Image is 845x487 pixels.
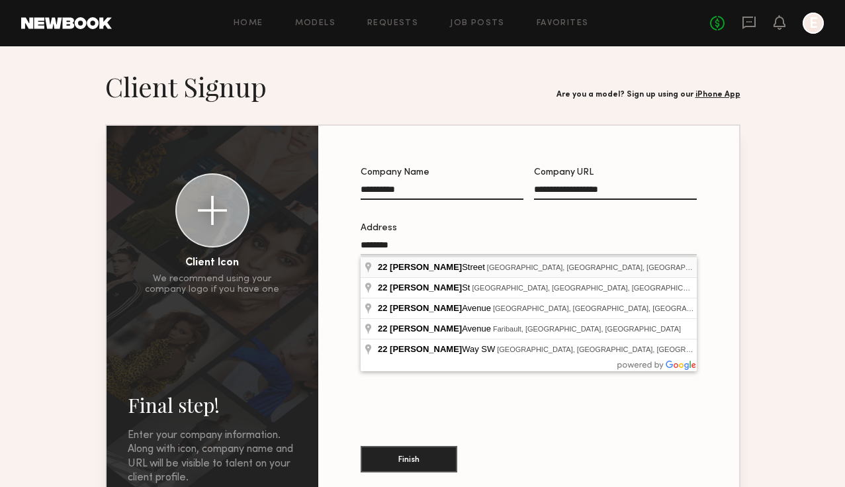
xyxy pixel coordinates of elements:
span: 22 [PERSON_NAME] [378,324,462,333]
a: iPhone App [695,91,740,99]
span: [GEOGRAPHIC_DATA], [GEOGRAPHIC_DATA], [GEOGRAPHIC_DATA] [472,284,707,292]
span: Street [378,262,487,272]
input: Company URL [534,185,697,200]
h2: Final step! [128,392,297,418]
h1: Client Signup [105,70,267,103]
div: Are you a model? Sign up using our [556,91,740,99]
div: We recommend using your company logo if you have one [145,274,279,295]
span: St [378,283,472,292]
a: Favorites [537,19,589,28]
input: Company Name [361,185,523,200]
div: Client Icon [185,258,239,269]
a: Requests [367,19,418,28]
span: Avenue [378,303,493,313]
div: Enter your company information. Along with icon, company name and URL will be visible to talent o... [128,429,297,486]
span: 22 [378,262,387,272]
div: Company Name [361,168,523,177]
span: Way SW [378,344,497,354]
span: Faribault, [GEOGRAPHIC_DATA], [GEOGRAPHIC_DATA] [493,325,681,333]
span: [PERSON_NAME] [390,262,462,272]
span: [GEOGRAPHIC_DATA], [GEOGRAPHIC_DATA], [GEOGRAPHIC_DATA] [497,345,733,353]
a: Models [295,19,335,28]
a: E [803,13,824,34]
span: Avenue [378,324,493,333]
span: [GEOGRAPHIC_DATA], [GEOGRAPHIC_DATA], [GEOGRAPHIC_DATA] [493,304,729,312]
a: Job Posts [450,19,505,28]
span: 22 [PERSON_NAME] [378,303,462,313]
div: Company URL [534,168,697,177]
span: [GEOGRAPHIC_DATA], [GEOGRAPHIC_DATA], [GEOGRAPHIC_DATA] [487,263,723,271]
button: Finish [361,446,457,472]
a: Home [234,19,263,28]
span: 22 [PERSON_NAME] [378,344,462,354]
div: Address [361,224,697,233]
input: Address [361,240,697,255]
span: 22 [PERSON_NAME] [378,283,462,292]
